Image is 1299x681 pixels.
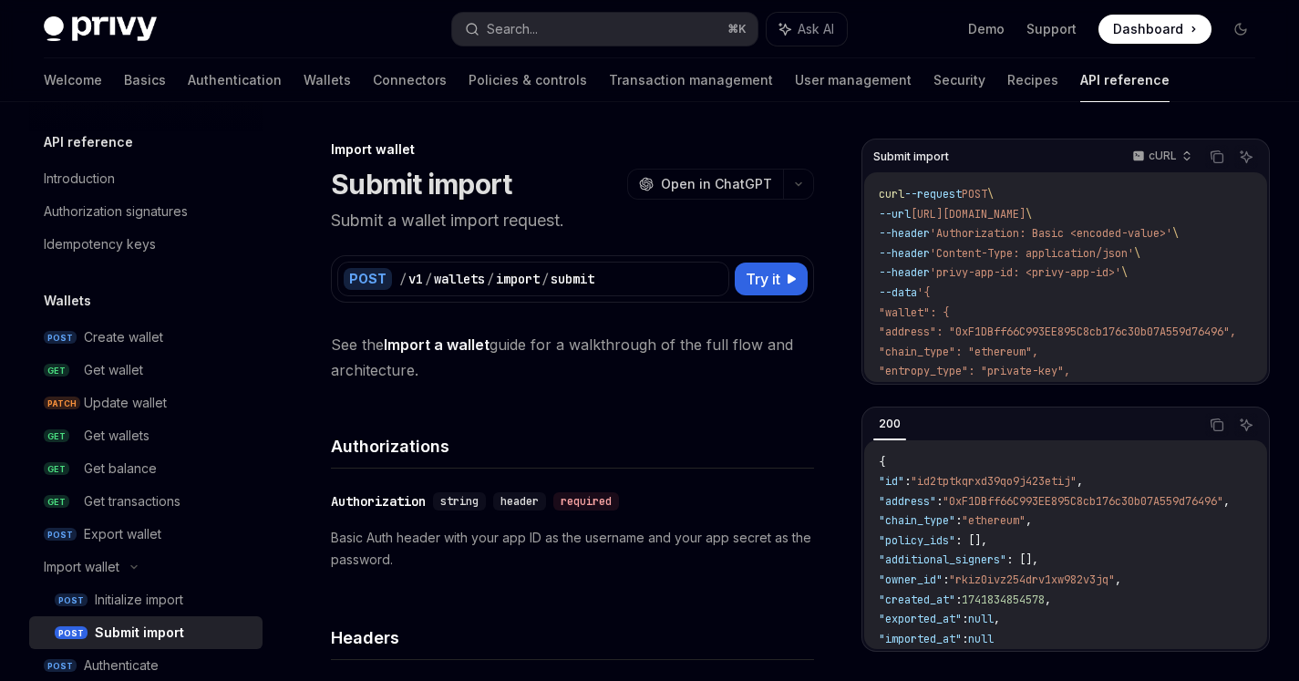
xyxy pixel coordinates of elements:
[987,187,994,201] span: \
[500,494,539,509] span: header
[29,162,263,195] a: Introduction
[1172,226,1179,241] span: \
[44,16,157,42] img: dark logo
[29,354,263,387] a: GETGet wallet
[767,13,847,46] button: Ask AI
[1205,145,1229,169] button: Copy the contents from the code block
[44,556,119,578] div: Import wallet
[943,573,949,587] span: :
[44,201,188,222] div: Authorization signatures
[955,513,962,528] span: :
[408,270,423,288] div: v1
[955,593,962,607] span: :
[29,452,263,485] a: GETGet balance
[1080,58,1170,102] a: API reference
[1115,573,1121,587] span: ,
[1026,513,1032,528] span: ,
[609,58,773,102] a: Transaction management
[930,226,1172,241] span: 'Authorization: Basic <encoded-value>'
[95,589,183,611] div: Initialize import
[331,527,814,571] p: Basic Auth header with your app ID as the username and your app secret as the password.
[904,474,911,489] span: :
[879,325,1236,339] span: "address": "0xF1DBff66C993EE895C8cb176c30b07A559d76496",
[553,492,619,511] div: required
[879,364,1070,378] span: "entropy_type": "private-key",
[399,270,407,288] div: /
[911,474,1077,489] span: "id2tptkqrxd39qo9j423etij"
[487,18,538,40] div: Search...
[84,359,143,381] div: Get wallet
[44,131,133,153] h5: API reference
[968,632,994,646] span: null
[962,612,968,626] span: :
[962,187,987,201] span: POST
[627,169,783,200] button: Open in ChatGPT
[955,533,987,548] span: : [],
[496,270,540,288] div: import
[917,285,930,300] span: '{
[44,364,69,377] span: GET
[930,246,1134,261] span: 'Content-Type: application/json'
[746,268,780,290] span: Try it
[879,474,904,489] span: "id"
[29,518,263,551] a: POSTExport wallet
[879,593,955,607] span: "created_at"
[29,419,263,452] a: GETGet wallets
[911,207,1026,222] span: [URL][DOMAIN_NAME]
[469,58,587,102] a: Policies & controls
[29,195,263,228] a: Authorization signatures
[331,208,814,233] p: Submit a wallet import request.
[949,573,1115,587] span: "rkiz0ivz254drv1xw982v3jq"
[879,265,930,280] span: --header
[434,270,485,288] div: wallets
[1223,494,1230,509] span: ,
[930,265,1121,280] span: 'privy-app-id: <privy-app-id>'
[44,331,77,345] span: POST
[84,655,159,676] div: Authenticate
[84,326,163,348] div: Create wallet
[44,290,91,312] h5: Wallets
[879,285,917,300] span: --data
[425,270,432,288] div: /
[994,612,1000,626] span: ,
[487,270,494,288] div: /
[1149,149,1177,163] p: cURL
[29,228,263,261] a: Idempotency keys
[55,593,88,607] span: POST
[879,345,1038,359] span: "chain_type": "ethereum",
[84,392,167,414] div: Update wallet
[44,168,115,190] div: Introduction
[304,58,351,102] a: Wallets
[879,573,943,587] span: "owner_id"
[29,583,263,616] a: POSTInitialize import
[29,387,263,419] a: PATCHUpdate wallet
[331,332,814,383] span: See the guide for a walkthrough of the full flow and architecture.
[44,495,69,509] span: GET
[936,494,943,509] span: :
[1226,15,1255,44] button: Toggle dark mode
[1007,58,1058,102] a: Recipes
[879,632,962,646] span: "imported_at"
[873,150,949,164] span: Submit import
[1113,20,1183,38] span: Dashboard
[795,58,912,102] a: User management
[84,458,157,480] div: Get balance
[84,490,180,512] div: Get transactions
[879,612,962,626] span: "exported_at"
[798,20,834,38] span: Ask AI
[188,58,282,102] a: Authentication
[44,397,80,410] span: PATCH
[879,226,930,241] span: --header
[879,513,955,528] span: "chain_type"
[968,20,1005,38] a: Demo
[44,429,69,443] span: GET
[962,593,1045,607] span: 1741834854578
[331,168,511,201] h1: Submit import
[440,494,479,509] span: string
[29,321,263,354] a: POSTCreate wallet
[879,187,904,201] span: curl
[1234,145,1258,169] button: Ask AI
[1077,474,1083,489] span: ,
[373,58,447,102] a: Connectors
[331,492,426,511] div: Authorization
